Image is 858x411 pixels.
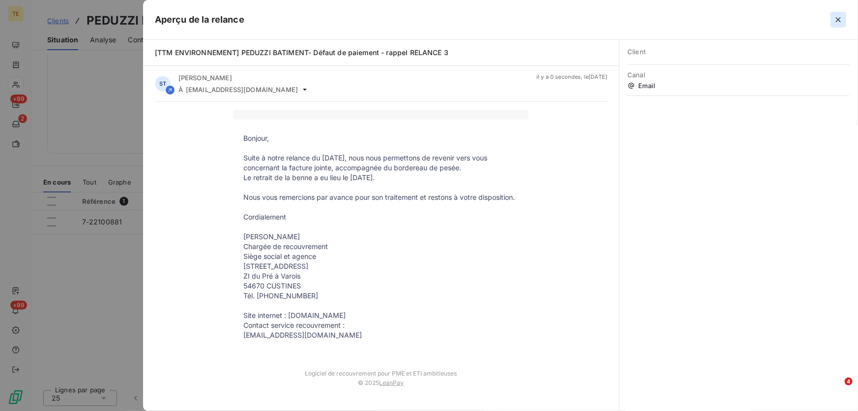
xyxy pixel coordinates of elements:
[243,252,519,261] p: Siège social et agence
[243,133,519,143] p: Bonjour,
[825,378,848,401] iframe: Intercom live chat
[845,378,853,385] span: 4
[178,74,232,82] span: [PERSON_NAME]
[243,153,519,173] p: Suite à notre relance du [DATE], nous nous permettons de revenir vers vous concernant la facture ...
[243,291,519,301] p: Tél. [PHONE_NUMBER]
[243,311,519,320] p: Site internet : [DOMAIN_NAME]
[627,48,850,56] span: Client
[627,82,850,90] span: Email
[243,271,519,281] p: ZI du Pré à Varois
[243,173,519,183] p: Le retrait de la benne a eu lieu le [DATE].
[186,86,298,94] span: [EMAIL_ADDRESS][DOMAIN_NAME]
[536,74,607,80] span: il y a 0 secondes , le [DATE]
[234,377,529,396] td: © 2025
[234,360,529,377] td: Logiciel de recouvrement pour PME et ETI ambitieuses
[178,86,183,94] span: À
[243,281,519,291] p: 54670 CUSTINES
[155,48,448,57] span: [TTM ENVIRONNEMENT] PEDUZZI BATIMENT- Défaut de paiement - rappel RELANCE 3
[155,76,171,92] div: ST
[380,379,404,386] a: LeanPay
[243,232,519,242] p: [PERSON_NAME]
[243,261,519,271] p: [STREET_ADDRESS]
[243,320,519,330] p: Contact service recouvrement :
[155,13,244,27] h5: Aperçu de la relance
[243,242,519,252] p: Chargée de recouvrement
[627,71,850,79] span: Canal
[243,330,519,340] p: [EMAIL_ADDRESS][DOMAIN_NAME]
[243,212,519,222] p: Cordialement
[243,192,519,202] p: Nous vous remercions par avance pour son traitement et restons à votre disposition.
